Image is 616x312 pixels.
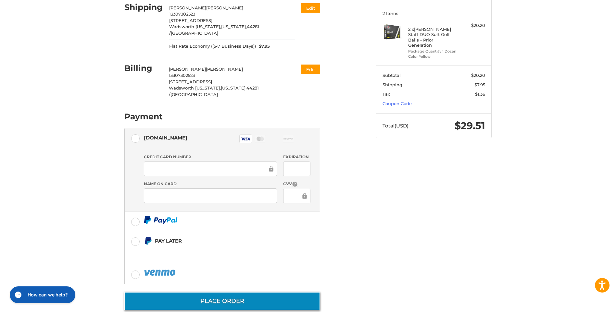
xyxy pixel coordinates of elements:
[301,3,320,13] button: Edit
[155,235,279,246] div: Pay Later
[144,269,177,277] img: PayPal icon
[206,5,243,10] span: [PERSON_NAME]
[169,43,256,50] span: Flat Rate Economy ((5-7 Business Days))
[169,11,195,17] span: 13307302523
[221,24,247,29] span: [US_STATE],
[169,73,195,78] span: 13307302523
[256,43,270,50] span: $7.95
[283,154,310,160] label: Expiration
[169,85,221,90] span: Wadsworth [US_STATE],
[301,65,320,74] button: Edit
[169,79,212,84] span: [STREET_ADDRESS]
[124,112,163,122] h2: Payment
[383,123,409,129] span: Total (USD)
[124,63,162,73] h2: Billing
[383,11,485,16] h3: 2 Items
[169,5,206,10] span: [PERSON_NAME]
[144,237,152,245] img: Pay Later icon
[124,2,163,12] h2: Shipping
[383,101,412,106] a: Coupon Code
[144,216,178,224] img: PayPal icon
[169,18,212,23] span: [STREET_ADDRESS]
[459,22,485,29] div: $20.20
[408,54,458,59] li: Color Yellow
[474,82,485,87] span: $7.95
[171,30,218,36] span: [GEOGRAPHIC_DATA]
[144,246,280,256] iframe: PayPal Message 1
[169,85,259,97] span: 44281 /
[221,85,246,90] span: [US_STATE],
[408,27,458,48] h4: 2 x [PERSON_NAME] Staff DUO Soft Golf Balls - Prior Generation
[144,154,277,160] label: Credit Card Number
[170,92,218,97] span: [GEOGRAPHIC_DATA]
[383,73,401,78] span: Subtotal
[144,132,187,143] div: [DOMAIN_NAME]
[283,181,310,187] label: CVV
[144,181,277,187] label: Name on Card
[169,24,221,29] span: Wadsworth [US_STATE],
[6,284,77,306] iframe: Gorgias live chat messenger
[455,120,485,132] span: $29.51
[383,82,402,87] span: Shipping
[408,49,458,54] li: Package Quantity 1 Dozen
[124,292,320,310] button: Place Order
[475,91,485,97] span: $1.36
[383,91,390,97] span: Tax
[169,24,259,36] span: 44281 /
[471,73,485,78] span: $20.20
[206,66,243,72] span: [PERSON_NAME]
[169,66,206,72] span: [PERSON_NAME]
